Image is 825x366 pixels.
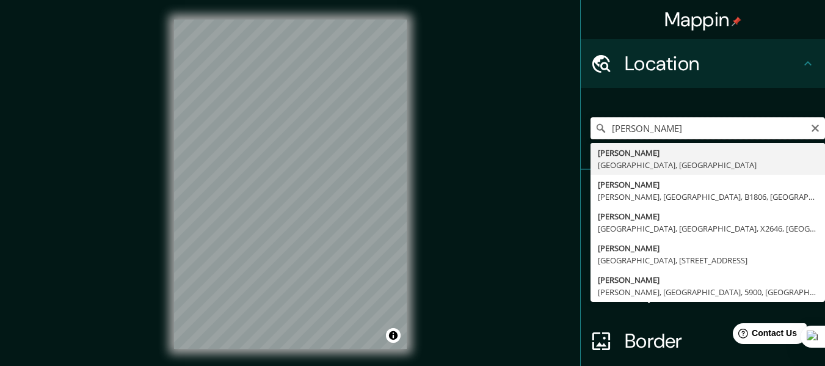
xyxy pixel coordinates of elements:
div: [PERSON_NAME] [598,178,818,191]
h4: Layout [625,280,801,304]
div: [GEOGRAPHIC_DATA], [STREET_ADDRESS] [598,254,818,266]
div: [PERSON_NAME] [598,274,818,286]
div: [GEOGRAPHIC_DATA], [GEOGRAPHIC_DATA] [598,159,818,171]
button: Toggle attribution [386,328,401,343]
h4: Location [625,51,801,76]
div: Pins [581,170,825,219]
button: Clear [810,122,820,133]
div: Location [581,39,825,88]
div: [PERSON_NAME], [GEOGRAPHIC_DATA], 5900, [GEOGRAPHIC_DATA] [598,286,818,298]
h4: Border [625,329,801,353]
div: [GEOGRAPHIC_DATA], [GEOGRAPHIC_DATA], X2646, [GEOGRAPHIC_DATA] [598,222,818,235]
div: Layout [581,268,825,317]
div: [PERSON_NAME] [598,147,818,159]
h4: Mappin [664,7,742,32]
div: [PERSON_NAME], [GEOGRAPHIC_DATA], B1806, [GEOGRAPHIC_DATA] [598,191,818,203]
div: [PERSON_NAME] [598,242,818,254]
div: [PERSON_NAME] [598,210,818,222]
img: pin-icon.png [732,16,741,26]
div: Style [581,219,825,268]
input: Pick your city or area [591,117,825,139]
iframe: Help widget launcher [716,318,812,353]
div: Border [581,317,825,365]
canvas: Map [174,20,407,349]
